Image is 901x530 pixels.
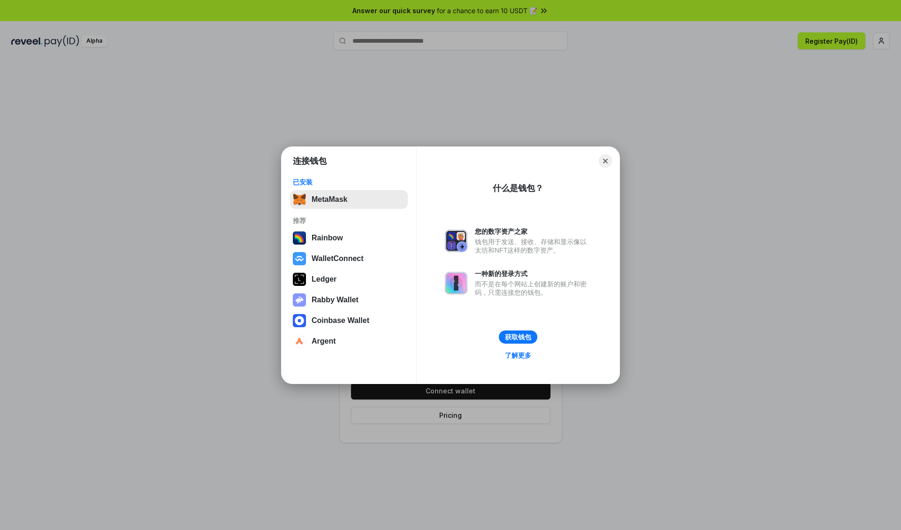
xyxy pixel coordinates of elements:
[505,351,531,360] div: 了解更多
[312,316,369,325] div: Coinbase Wallet
[293,252,306,265] img: svg+xml,%3Csvg%20width%3D%2228%22%20height%3D%2228%22%20viewBox%3D%220%200%2028%2028%22%20fill%3D...
[293,193,306,206] img: svg+xml,%3Csvg%20fill%3D%22none%22%20height%3D%2233%22%20viewBox%3D%220%200%2035%2033%22%20width%...
[290,311,408,330] button: Coinbase Wallet
[312,195,347,204] div: MetaMask
[475,227,591,236] div: 您的数字资产之家
[290,270,408,289] button: Ledger
[475,280,591,297] div: 而不是在每个网站上创建新的账户和密码，只需连接您的钱包。
[475,269,591,278] div: 一种新的登录方式
[290,249,408,268] button: WalletConnect
[312,296,359,304] div: Rabby Wallet
[293,273,306,286] img: svg+xml,%3Csvg%20xmlns%3D%22http%3A%2F%2Fwww.w3.org%2F2000%2Fsvg%22%20width%3D%2228%22%20height%3...
[312,337,336,346] div: Argent
[290,291,408,309] button: Rabby Wallet
[445,230,467,252] img: svg+xml,%3Csvg%20xmlns%3D%22http%3A%2F%2Fwww.w3.org%2F2000%2Fsvg%22%20fill%3D%22none%22%20viewBox...
[505,333,531,341] div: 获取钱包
[290,190,408,209] button: MetaMask
[445,272,467,294] img: svg+xml,%3Csvg%20xmlns%3D%22http%3A%2F%2Fwww.w3.org%2F2000%2Fsvg%22%20fill%3D%22none%22%20viewBox...
[293,314,306,327] img: svg+xml,%3Csvg%20width%3D%2228%22%20height%3D%2228%22%20viewBox%3D%220%200%2028%2028%22%20fill%3D...
[293,155,327,167] h1: 连接钱包
[293,335,306,348] img: svg+xml,%3Csvg%20width%3D%2228%22%20height%3D%2228%22%20viewBox%3D%220%200%2028%2028%22%20fill%3D...
[312,234,343,242] div: Rainbow
[499,330,537,344] button: 获取钱包
[290,229,408,247] button: Rainbow
[493,183,543,194] div: 什么是钱包？
[499,349,537,361] a: 了解更多
[290,332,408,351] button: Argent
[293,178,405,186] div: 已安装
[312,254,364,263] div: WalletConnect
[293,231,306,245] img: svg+xml,%3Csvg%20width%3D%22120%22%20height%3D%22120%22%20viewBox%3D%220%200%20120%20120%22%20fil...
[599,154,612,168] button: Close
[312,275,336,284] div: Ledger
[293,216,405,225] div: 推荐
[293,293,306,307] img: svg+xml,%3Csvg%20xmlns%3D%22http%3A%2F%2Fwww.w3.org%2F2000%2Fsvg%22%20fill%3D%22none%22%20viewBox...
[475,238,591,254] div: 钱包用于发送、接收、存储和显示像以太坊和NFT这样的数字资产。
